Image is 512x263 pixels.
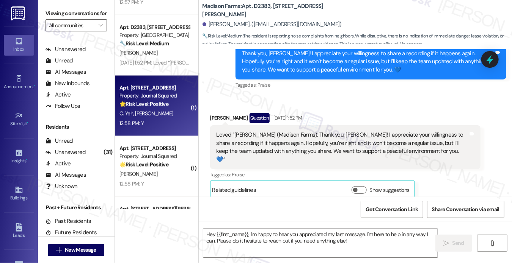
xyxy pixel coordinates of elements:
textarea: Hey {{first_name}}, I'm happy to hear you appreciated my last message. I'm here to help in any wa... [203,229,438,257]
div: Unknown [46,182,78,190]
button: Share Conversation via email [427,201,504,218]
label: Viewing conversations for [46,8,107,19]
span: C. Yeh [119,110,135,117]
span: • [26,157,27,162]
strong: 🔧 Risk Level: Medium [203,33,243,39]
span: • [34,83,35,88]
div: Loved “[PERSON_NAME] (Madison Farms): Thank you, [PERSON_NAME]! I appreciate your willingness to ... [217,131,469,163]
div: Residents [38,123,115,131]
a: Site Visit • [4,109,34,130]
div: Thank you, [PERSON_NAME]! I appreciate your willingness to share a recording if it happens again.... [242,50,494,74]
div: Past Residents [46,217,91,225]
span: Get Conversation Link [366,205,418,213]
div: Tagged as: [210,169,481,180]
span: [PERSON_NAME] [135,110,173,117]
div: Past + Future Residents [38,204,115,212]
a: Leads [4,221,34,241]
i:  [99,22,103,28]
div: New Inbounds [46,79,90,87]
i:  [490,240,495,246]
div: Question [250,113,270,123]
div: [PERSON_NAME] [210,113,481,125]
div: [PERSON_NAME]. ([EMAIL_ADDRESS][DOMAIN_NAME]) [203,20,342,28]
div: [DATE] 1:52 PM [272,114,302,122]
div: Property: Journal Squared [119,153,190,160]
div: Active [46,91,71,99]
i:  [443,240,449,246]
span: New Message [65,246,96,254]
span: [PERSON_NAME] [119,50,157,56]
div: All Messages [46,171,86,179]
button: New Message [48,244,104,256]
strong: 🌟 Risk Level: Positive [119,101,168,107]
div: 12:58 PM: Y [119,181,144,187]
a: Inbox [4,35,34,55]
strong: 🌟 Risk Level: Positive [119,161,168,168]
div: Unread [46,137,73,145]
strong: 🔧 Risk Level: Medium [119,40,169,47]
div: Apt. [STREET_ADDRESS] [119,84,190,92]
button: Get Conversation Link [361,201,423,218]
span: Praise [232,171,244,178]
div: Property: [GEOGRAPHIC_DATA] [119,31,190,39]
div: Apt. [STREET_ADDRESS] [119,145,190,153]
label: Show suggestions [370,186,410,194]
span: Send [452,239,464,247]
img: ResiDesk Logo [11,6,27,20]
div: Tagged as: [236,79,506,90]
span: • [27,120,28,125]
i:  [56,247,62,253]
div: Related guidelines [212,186,256,197]
a: Buildings [4,184,34,204]
button: Send [435,235,472,252]
div: 12:58 PM: Y [119,120,144,127]
div: Unanswered [46,148,86,156]
div: All Messages [46,68,86,76]
span: [PERSON_NAME] [119,171,157,177]
div: Property: Journal Squared [119,92,190,100]
a: Insights • [4,146,34,167]
span: Praise [258,82,270,88]
div: Apt. [STREET_ADDRESS][PERSON_NAME] [119,205,190,213]
div: Future Residents [46,229,97,237]
div: Unread [46,57,73,65]
div: Active [46,160,71,168]
span: Share Conversation via email [432,205,499,213]
div: (31) [102,146,115,158]
input: All communities [49,19,95,31]
b: Madison Farms: Apt. D2383, [STREET_ADDRESS][PERSON_NAME] [203,2,354,19]
div: Unanswered [46,45,86,53]
div: Apt. D2383, [STREET_ADDRESS][PERSON_NAME] [119,23,190,31]
div: Follow Ups [46,102,80,110]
